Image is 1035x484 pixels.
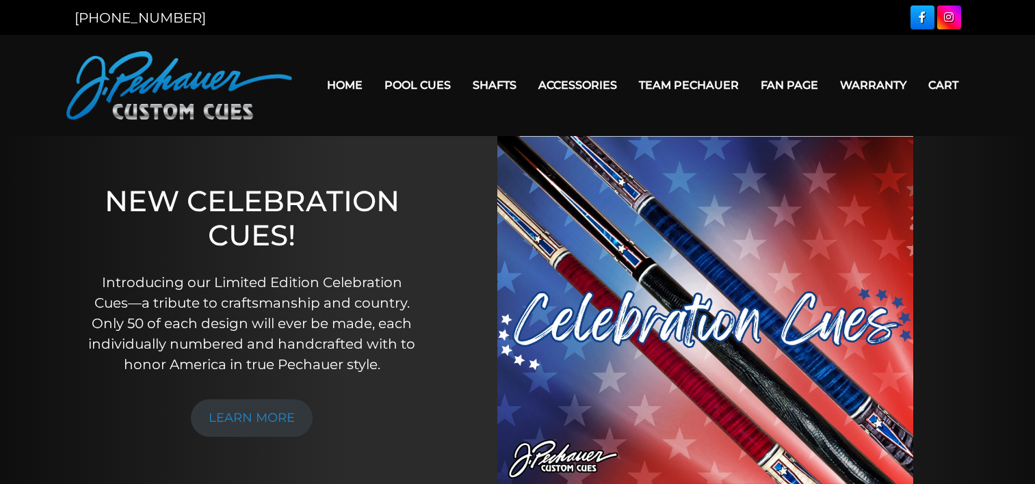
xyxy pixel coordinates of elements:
[84,272,419,375] p: Introducing our Limited Edition Celebration Cues—a tribute to craftsmanship and country. Only 50 ...
[191,399,313,437] a: LEARN MORE
[462,68,527,103] a: Shafts
[66,51,292,120] img: Pechauer Custom Cues
[527,68,628,103] a: Accessories
[750,68,829,103] a: Fan Page
[917,68,969,103] a: Cart
[316,68,374,103] a: Home
[374,68,462,103] a: Pool Cues
[628,68,750,103] a: Team Pechauer
[75,10,206,26] a: [PHONE_NUMBER]
[829,68,917,103] a: Warranty
[84,184,419,253] h1: NEW CELEBRATION CUES!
